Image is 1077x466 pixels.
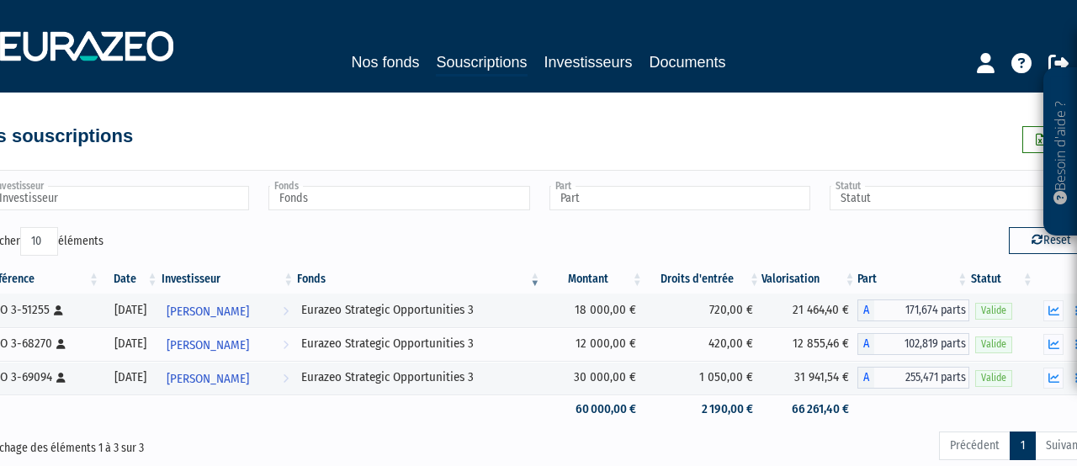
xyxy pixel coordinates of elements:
[1010,432,1036,460] a: 1
[857,367,970,389] div: A - Eurazeo Strategic Opportunities 3
[301,301,536,319] div: Eurazeo Strategic Opportunities 3
[975,336,1012,352] span: Valide
[56,339,66,349] i: [Français] Personne physique
[542,327,645,361] td: 12 000,00 €
[436,50,527,77] a: Souscriptions
[645,395,761,424] td: 2 190,00 €
[874,333,970,355] span: 102,819 parts
[645,327,761,361] td: 420,00 €
[542,265,645,294] th: Montant: activer pour trier la colonne par ordre croissant
[160,327,296,361] a: [PERSON_NAME]
[101,265,160,294] th: Date: activer pour trier la colonne par ordre croissant
[645,294,761,327] td: 720,00 €
[975,370,1012,386] span: Valide
[301,335,536,352] div: Eurazeo Strategic Opportunities 3
[969,265,1035,294] th: Statut : activer pour trier la colonne par ordre croissant
[874,367,970,389] span: 255,471 parts
[645,265,761,294] th: Droits d'entrée: activer pour trier la colonne par ordre croissant
[107,301,154,319] div: [DATE]
[1051,77,1070,228] p: Besoin d'aide ?
[761,395,857,424] td: 66 261,40 €
[283,296,289,327] i: Voir l'investisseur
[761,327,857,361] td: 12 855,46 €
[283,363,289,395] i: Voir l'investisseur
[351,50,419,74] a: Nos fonds
[56,373,66,383] i: [Français] Personne physique
[857,333,874,355] span: A
[167,296,249,327] span: [PERSON_NAME]
[301,368,536,386] div: Eurazeo Strategic Opportunities 3
[857,299,970,321] div: A - Eurazeo Strategic Opportunities 3
[857,299,874,321] span: A
[167,363,249,395] span: [PERSON_NAME]
[761,361,857,395] td: 31 941,54 €
[107,368,154,386] div: [DATE]
[761,265,857,294] th: Valorisation: activer pour trier la colonne par ordre croissant
[54,305,63,315] i: [Français] Personne physique
[645,361,761,395] td: 1 050,00 €
[295,265,542,294] th: Fonds: activer pour trier la colonne par ordre croissant
[160,361,296,395] a: [PERSON_NAME]
[542,294,645,327] td: 18 000,00 €
[160,294,296,327] a: [PERSON_NAME]
[20,227,58,256] select: Afficheréléments
[283,330,289,361] i: Voir l'investisseur
[857,265,970,294] th: Part: activer pour trier la colonne par ordre croissant
[544,50,633,74] a: Investisseurs
[975,303,1012,319] span: Valide
[857,333,970,355] div: A - Eurazeo Strategic Opportunities 3
[542,361,645,395] td: 30 000,00 €
[167,330,249,361] span: [PERSON_NAME]
[107,335,154,352] div: [DATE]
[160,265,296,294] th: Investisseur: activer pour trier la colonne par ordre croissant
[857,367,874,389] span: A
[874,299,970,321] span: 171,674 parts
[761,294,857,327] td: 21 464,40 €
[542,395,645,424] td: 60 000,00 €
[650,50,726,74] a: Documents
